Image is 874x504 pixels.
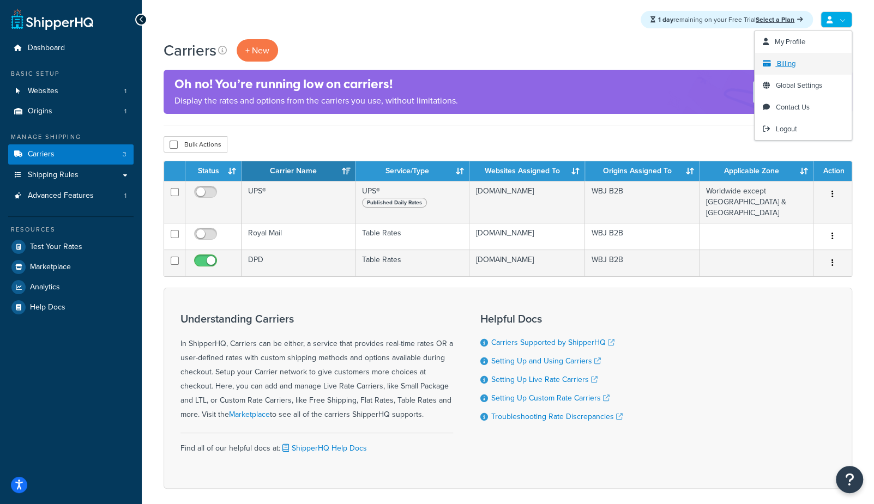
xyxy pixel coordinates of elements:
h3: Understanding Carriers [180,313,453,325]
span: Carriers [28,150,55,159]
span: My Profile [775,37,805,47]
div: Resources [8,225,134,234]
button: + New [237,39,278,62]
div: Find all of our helpful docs at: [180,433,453,456]
a: ShipperHQ Help Docs [280,442,367,454]
td: UPS® [242,181,355,223]
td: Worldwide except [GEOGRAPHIC_DATA] & [GEOGRAPHIC_DATA] [700,181,813,223]
td: Table Rates [355,223,469,250]
span: Shipping Rules [28,171,79,180]
a: Marketplace [8,257,134,277]
li: Advanced Features [8,186,134,206]
a: Origins 1 [8,101,134,122]
th: Origins Assigned To: activate to sort column ascending [585,161,700,181]
span: Test Your Rates [30,242,82,252]
th: Carrier Name: activate to sort column ascending [242,161,355,181]
button: Bulk Actions [164,136,227,153]
h4: Oh no! You’re running low on carriers! [174,75,458,93]
a: Carriers Supported by ShipperHQ [491,337,614,348]
a: Billing [755,53,852,75]
a: Setting Up Live Rate Carriers [491,374,598,385]
a: Upgrade your plan [753,81,839,103]
h1: Carriers [164,40,216,61]
td: WBJ B2B [585,181,700,223]
h3: Helpful Docs [480,313,623,325]
li: Websites [8,81,134,101]
strong: 1 day [658,15,673,25]
td: Royal Mail [242,223,355,250]
td: WBJ B2B [585,223,700,250]
a: Advanced Features 1 [8,186,134,206]
a: Troubleshooting Rate Discrepancies [491,411,623,422]
div: Manage Shipping [8,132,134,142]
span: 1 [124,191,126,201]
a: Analytics [8,277,134,297]
a: Contact Us [755,96,852,118]
span: 1 [124,107,126,116]
span: Marketplace [30,263,71,272]
a: Global Settings [755,75,852,96]
a: Logout [755,118,852,140]
a: Carriers 3 [8,144,134,165]
span: Published Daily Rates [362,198,427,208]
a: Help Docs [8,297,134,317]
a: Marketplace [229,409,270,420]
th: Service/Type: activate to sort column ascending [355,161,469,181]
span: Help Docs [30,303,65,312]
td: [DOMAIN_NAME] [469,223,585,250]
span: Advanced Features [28,191,94,201]
li: Origins [8,101,134,122]
a: Dashboard [8,38,134,58]
th: Action [813,161,852,181]
a: Select a Plan [756,15,803,25]
a: ShipperHQ Home [11,8,93,30]
td: Table Rates [355,250,469,276]
a: Setting Up Custom Rate Carriers [491,392,610,404]
span: Global Settings [776,80,822,90]
td: UPS® [355,181,469,223]
div: In ShipperHQ, Carriers can be either, a service that provides real-time rates OR a user-defined r... [180,313,453,422]
span: 1 [124,87,126,96]
th: Applicable Zone: activate to sort column ascending [700,161,813,181]
span: Billing [777,58,795,69]
a: Test Your Rates [8,237,134,257]
div: Basic Setup [8,69,134,78]
a: Websites 1 [8,81,134,101]
span: Contact Us [776,102,810,112]
td: [DOMAIN_NAME] [469,181,585,223]
li: Carriers [8,144,134,165]
p: Display the rates and options from the carriers you use, without limitations. [174,93,458,108]
a: Setting Up and Using Carriers [491,355,601,367]
a: Shipping Rules [8,165,134,185]
span: Logout [776,124,797,134]
span: Origins [28,107,52,116]
td: DPD [242,250,355,276]
span: 3 [123,150,126,159]
th: Status: activate to sort column ascending [185,161,242,181]
td: [DOMAIN_NAME] [469,250,585,276]
span: Websites [28,87,58,96]
th: Websites Assigned To: activate to sort column ascending [469,161,585,181]
button: Open Resource Center [836,466,863,493]
span: Dashboard [28,44,65,53]
td: WBJ B2B [585,250,700,276]
a: My Profile [755,31,852,53]
div: remaining on your Free Trial [641,11,813,28]
span: Analytics [30,283,60,292]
